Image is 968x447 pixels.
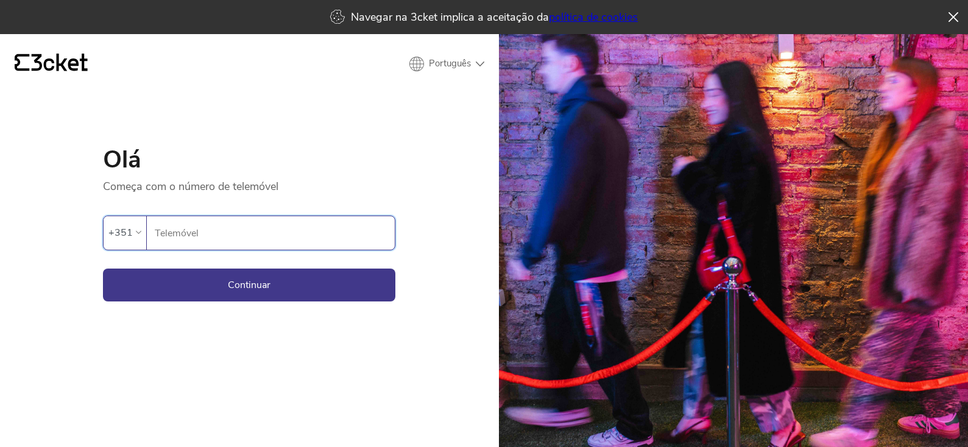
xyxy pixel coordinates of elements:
g: {' '} [15,54,29,71]
a: política de cookies [549,10,638,24]
h1: Olá [103,147,395,172]
div: +351 [108,224,133,242]
p: Começa com o número de telemóvel [103,172,395,194]
label: Telemóvel [147,216,395,250]
p: Navegar na 3cket implica a aceitação da [351,10,638,24]
a: {' '} [15,54,88,74]
input: Telemóvel [154,216,395,250]
button: Continuar [103,269,395,301]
